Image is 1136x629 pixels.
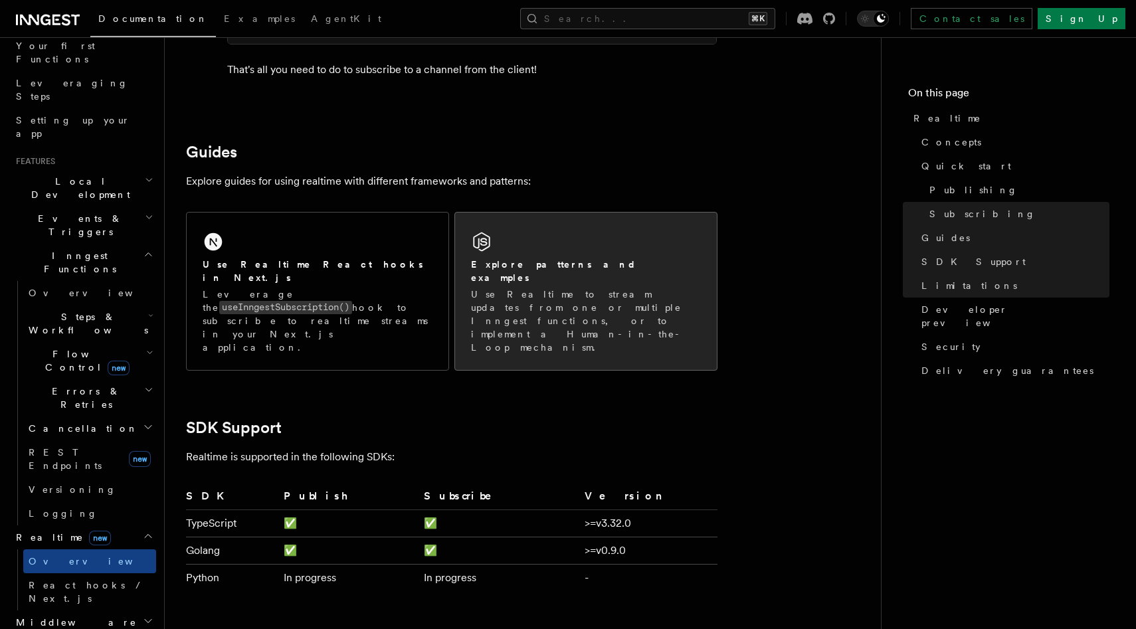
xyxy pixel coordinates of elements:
a: Setting up your app [11,108,156,145]
span: AgentKit [311,13,381,24]
span: Events & Triggers [11,212,145,238]
button: Realtimenew [11,525,156,549]
span: Security [921,340,981,353]
th: SDK [186,488,278,510]
span: new [89,531,111,545]
a: Guides [186,143,237,161]
p: Realtime is supported in the following SDKs: [186,448,717,466]
td: - [579,564,717,591]
a: Your first Functions [11,34,156,71]
span: Realtime [913,112,981,125]
td: >=v0.9.0 [579,537,717,564]
p: That's all you need to do to subscribe to a channel from the client! [227,60,717,79]
td: >=v3.32.0 [579,509,717,537]
span: Local Development [11,175,145,201]
p: Leverage the hook to subscribe to realtime streams in your Next.js application. [203,288,432,354]
span: Steps & Workflows [23,310,148,337]
a: Security [916,335,1109,359]
kbd: ⌘K [749,12,767,25]
span: Quick start [921,159,1011,173]
span: Versioning [29,484,116,495]
span: Delivery guarantees [921,364,1093,377]
a: Use Realtime React hooks in Next.jsLeverage theuseInngestSubscription()hook to subscribe to realt... [186,212,449,371]
span: Logging [29,508,98,519]
span: new [129,451,151,467]
th: Subscribe [419,488,579,510]
button: Events & Triggers [11,207,156,244]
a: SDK Support [916,250,1109,274]
td: ✅ [278,509,419,537]
a: Logging [23,501,156,525]
span: Your first Functions [16,41,95,64]
td: ✅ [419,537,579,564]
a: Versioning [23,478,156,501]
a: Explore patterns and examplesUse Realtime to stream updates from one or multiple Inngest function... [454,212,717,371]
a: REST Endpointsnew [23,440,156,478]
div: Realtimenew [11,549,156,610]
td: Golang [186,537,278,564]
span: Cancellation [23,422,138,435]
span: Developer preview [921,303,1109,329]
span: Features [11,156,55,167]
span: Middleware [11,616,137,629]
span: Realtime [11,531,111,544]
span: Concepts [921,135,981,149]
a: Sign Up [1038,8,1125,29]
div: Inngest Functions [11,281,156,525]
h2: Use Realtime React hooks in Next.js [203,258,432,284]
code: useInngestSubscription() [219,301,352,314]
button: Steps & Workflows [23,305,156,342]
button: Local Development [11,169,156,207]
td: TypeScript [186,509,278,537]
span: Setting up your app [16,115,130,139]
span: Leveraging Steps [16,78,128,102]
a: Limitations [916,274,1109,298]
a: React hooks / Next.js [23,573,156,610]
span: SDK Support [921,255,1026,268]
button: Errors & Retries [23,379,156,416]
td: ✅ [278,537,419,564]
a: Quick start [916,154,1109,178]
span: Limitations [921,279,1017,292]
a: Overview [23,549,156,573]
button: Cancellation [23,416,156,440]
a: Documentation [90,4,216,37]
a: Leveraging Steps [11,71,156,108]
button: Toggle dark mode [857,11,889,27]
a: Contact sales [911,8,1032,29]
a: Realtime [908,106,1109,130]
span: Errors & Retries [23,385,144,411]
a: AgentKit [303,4,389,36]
span: new [108,361,130,375]
span: Examples [224,13,295,24]
p: Explore guides for using realtime with different frameworks and patterns: [186,172,717,191]
p: Use Realtime to stream updates from one or multiple Inngest functions, or to implement a Human-in... [471,288,701,354]
span: Inngest Functions [11,249,143,276]
th: Publish [278,488,419,510]
h2: Explore patterns and examples [471,258,701,284]
h4: On this page [908,85,1109,106]
button: Inngest Functions [11,244,156,281]
span: React hooks / Next.js [29,580,146,604]
td: In progress [278,564,419,591]
span: REST Endpoints [29,447,102,471]
td: Python [186,564,278,591]
a: Concepts [916,130,1109,154]
a: Examples [216,4,303,36]
a: Guides [916,226,1109,250]
a: Developer preview [916,298,1109,335]
span: Flow Control [23,347,146,374]
button: Flow Controlnew [23,342,156,379]
span: Subscribing [929,207,1036,221]
a: Subscribing [924,202,1109,226]
span: Guides [921,231,970,244]
a: Delivery guarantees [916,359,1109,383]
span: Publishing [929,183,1018,197]
td: ✅ [419,509,579,537]
span: Documentation [98,13,208,24]
a: SDK Support [186,418,282,437]
span: Overview [29,288,165,298]
span: Overview [29,556,165,567]
td: In progress [419,564,579,591]
button: Search...⌘K [520,8,775,29]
